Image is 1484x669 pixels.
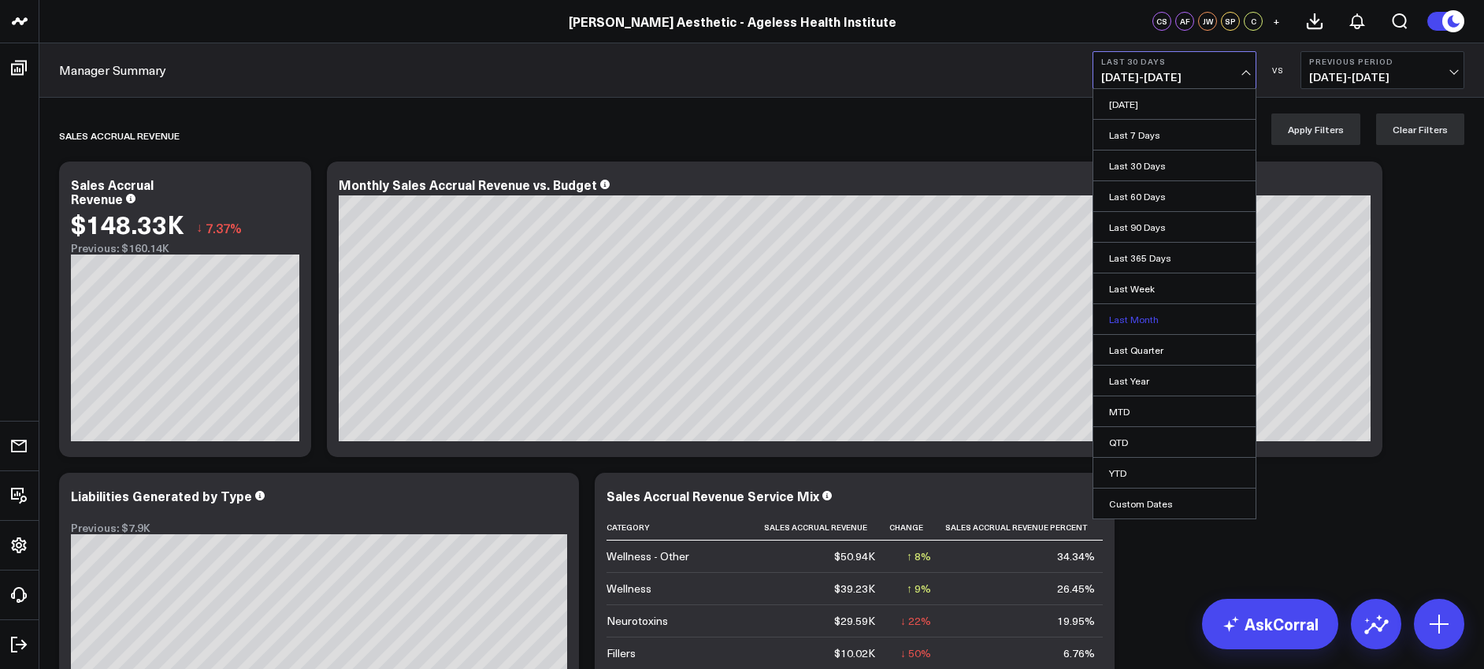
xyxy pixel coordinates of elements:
div: $50.94K [834,548,875,564]
a: Last 90 Days [1093,212,1256,242]
a: MTD [1093,396,1256,426]
div: VS [1264,65,1293,75]
th: Sales Accrual Revenue [764,515,889,541]
div: Neurotoxins [607,613,668,629]
div: Sales Accrual Revenue [59,117,180,154]
span: [DATE] - [DATE] [1309,71,1456,84]
span: + [1273,16,1280,27]
div: Monthly Sales Accrual Revenue vs. Budget [339,176,597,193]
div: Wellness - Other [607,548,689,564]
div: Previous: $7.9K [71,522,567,534]
div: $148.33K [71,210,184,238]
div: ↓ 50% [900,645,931,661]
a: QTD [1093,427,1256,457]
span: [DATE] - [DATE] [1101,71,1248,84]
span: 7.37% [206,219,242,236]
a: Last 7 Days [1093,120,1256,150]
div: Fillers [607,645,636,661]
th: Change [889,515,945,541]
button: Previous Period[DATE]-[DATE] [1300,51,1464,89]
button: Apply Filters [1271,113,1360,145]
div: AF [1175,12,1194,31]
div: Sales Accrual Revenue [71,176,154,207]
b: Previous Period [1309,57,1456,66]
div: Sales Accrual Revenue Service Mix [607,487,819,504]
button: Last 30 Days[DATE]-[DATE] [1093,51,1256,89]
a: Last 365 Days [1093,243,1256,273]
a: Last 60 Days [1093,181,1256,211]
div: ↑ 9% [907,581,931,597]
div: Previous: $160.14K [71,242,299,255]
a: [PERSON_NAME] Aesthetic - Ageless Health Institute [569,13,896,30]
div: $29.59K [834,613,875,629]
div: SP [1221,12,1240,31]
th: Sales Accrual Revenue Percent [945,515,1109,541]
a: Custom Dates [1093,489,1256,518]
div: 26.45% [1057,581,1095,597]
button: Clear Filters [1376,113,1464,145]
div: JW [1198,12,1217,31]
div: $10.02K [834,645,875,661]
b: Last 30 Days [1101,57,1248,66]
th: Category [607,515,764,541]
a: Last Quarter [1093,335,1256,365]
div: 6.76% [1063,645,1095,661]
a: Manager Summary [59,61,166,79]
a: Last Year [1093,366,1256,396]
div: C [1244,12,1263,31]
a: Last Week [1093,273,1256,303]
button: + [1267,12,1286,31]
a: YTD [1093,458,1256,488]
div: Wellness [607,581,651,597]
a: AskCorral [1202,599,1338,649]
div: 19.95% [1057,613,1095,629]
div: 34.34% [1057,548,1095,564]
span: ↓ [196,217,202,238]
a: [DATE] [1093,89,1256,119]
div: CS [1152,12,1171,31]
a: Last Month [1093,304,1256,334]
a: Last 30 Days [1093,151,1256,180]
div: Liabilities Generated by Type [71,487,252,504]
div: $39.23K [834,581,875,597]
div: ↑ 8% [907,548,931,564]
div: ↓ 22% [900,613,931,629]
